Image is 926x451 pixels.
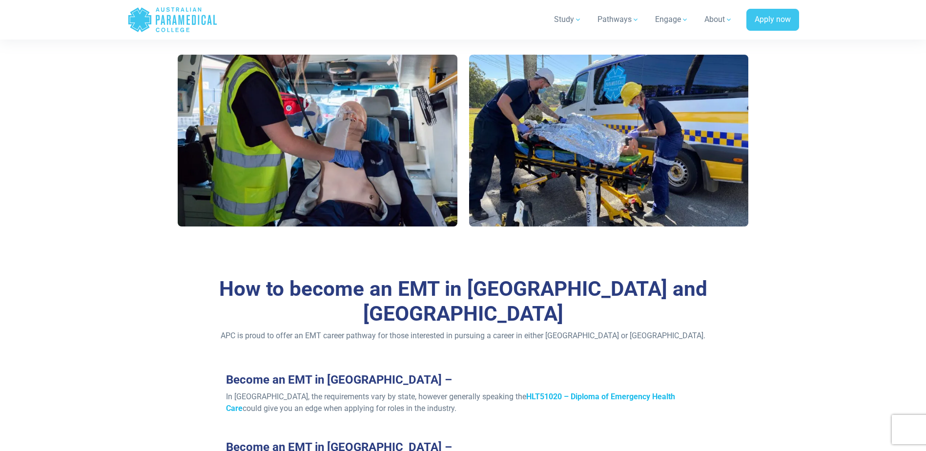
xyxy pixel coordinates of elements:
p: In [GEOGRAPHIC_DATA], the requirements vary by state, however generally speaking the could give y... [226,391,700,414]
a: Apply now [746,9,799,31]
a: Pathways [592,6,645,33]
a: Australian Paramedical College [127,4,218,36]
p: APC is proud to offer an EMT career pathway for those interested in pursuing a career in either [... [178,330,749,342]
h3: Become an EMT in [GEOGRAPHIC_DATA] – [226,373,700,387]
a: Study [548,6,588,33]
a: About [699,6,739,33]
h3: How to become an EMT in [GEOGRAPHIC_DATA] and [GEOGRAPHIC_DATA] [178,277,749,326]
a: Engage [649,6,695,33]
